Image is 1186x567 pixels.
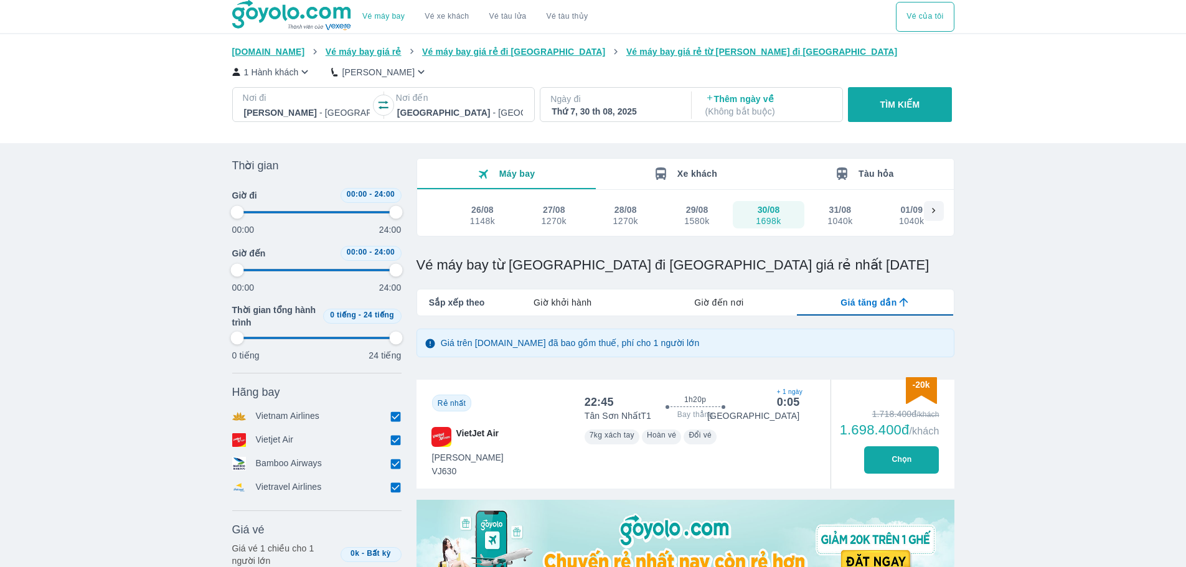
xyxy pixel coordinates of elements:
div: 30/08 [758,204,780,216]
span: 0k [351,549,359,558]
span: 24 tiếng [364,311,394,319]
span: Vé máy bay giá rẻ đi [GEOGRAPHIC_DATA] [422,47,605,57]
p: Vietjet Air [256,433,294,447]
button: TÌM KIẾM [848,87,952,122]
p: Bamboo Airways [256,457,322,471]
img: VJ [431,427,451,447]
span: 24:00 [374,190,395,199]
span: Vé máy bay giá rẻ từ [PERSON_NAME] đi [GEOGRAPHIC_DATA] [626,47,898,57]
p: Vietnam Airlines [256,410,320,423]
p: Ngày đi [550,93,679,105]
p: 24:00 [379,223,402,236]
p: TÌM KIẾM [880,98,920,111]
span: - [369,248,372,256]
span: Giá vé [232,522,265,537]
div: 1148k [470,216,495,226]
div: lab API tabs example [484,289,953,316]
span: Hãng bay [232,385,280,400]
button: Vé của tôi [896,2,954,32]
p: [PERSON_NAME] [342,66,415,78]
p: Giá vé 1 chiều cho 1 người lớn [232,542,336,567]
p: [GEOGRAPHIC_DATA] [707,410,799,422]
div: 1.718.400đ [840,408,939,420]
p: Thêm ngày về [705,93,831,118]
button: Vé tàu thủy [536,2,598,32]
button: Chọn [864,446,939,474]
span: Hoàn vé [647,431,677,439]
span: [DOMAIN_NAME] [232,47,305,57]
div: 1.698.400đ [840,423,939,438]
span: - [362,549,364,558]
span: 0 tiếng [330,311,356,319]
span: Giờ đến [232,247,266,260]
div: scrollable day and price [447,201,924,228]
span: Giờ khởi hành [534,296,591,309]
div: 22:45 [585,395,614,410]
a: Vé máy bay [362,12,405,21]
span: 00:00 [347,248,367,256]
span: Đổi vé [689,431,712,439]
span: 24:00 [374,248,395,256]
p: 24:00 [379,281,402,294]
div: 1040k [899,216,924,226]
a: Vé xe khách [425,12,469,21]
span: Thời gian [232,158,279,173]
span: VietJet Air [456,427,499,447]
span: Rẻ nhất [438,399,466,408]
p: ( Không bắt buộc ) [705,105,831,118]
p: 0 tiếng [232,349,260,362]
span: Tàu hỏa [859,169,894,179]
div: 0:05 [777,395,800,410]
span: /khách [909,426,939,436]
span: 1h20p [684,395,706,405]
div: 26/08 [471,204,494,216]
nav: breadcrumb [232,45,954,58]
div: 1698k [756,216,781,226]
div: 29/08 [686,204,708,216]
span: + 1 ngày [777,387,800,397]
div: 27/08 [543,204,565,216]
p: Vietravel Airlines [256,480,322,494]
p: Tân Sơn Nhất T1 [585,410,651,422]
span: [PERSON_NAME] [432,451,504,464]
p: Nơi đến [396,91,524,104]
div: 28/08 [614,204,637,216]
span: VJ630 [432,465,504,477]
span: -20k [912,380,930,390]
p: 00:00 [232,281,255,294]
button: [PERSON_NAME] [331,65,428,78]
p: Nơi đi [243,91,371,104]
h1: Vé máy bay từ [GEOGRAPHIC_DATA] đi [GEOGRAPHIC_DATA] giá rẻ nhất [DATE] [417,256,954,274]
div: 01/09 [900,204,923,216]
p: 24 tiếng [369,349,401,362]
a: Vé tàu lửa [479,2,537,32]
div: 31/08 [829,204,852,216]
span: Thời gian tổng hành trình [232,304,318,329]
span: Máy bay [499,169,535,179]
img: discount [906,377,937,404]
span: - [359,311,361,319]
button: 1 Hành khách [232,65,312,78]
span: Sắp xếp theo [429,296,485,309]
div: choose transportation mode [896,2,954,32]
span: Bất kỳ [367,549,391,558]
div: Thứ 7, 30 th 08, 2025 [552,105,677,118]
p: 00:00 [232,223,255,236]
span: 7kg xách tay [590,431,634,439]
div: choose transportation mode [352,2,598,32]
p: Giá trên [DOMAIN_NAME] đã bao gồm thuế, phí cho 1 người lớn [441,337,700,349]
span: 00:00 [347,190,367,199]
span: Giờ đến nơi [694,296,743,309]
div: 1580k [684,216,709,226]
span: - [369,190,372,199]
p: 1 Hành khách [244,66,299,78]
div: 1040k [827,216,852,226]
span: Vé máy bay giá rẻ [326,47,402,57]
div: 1270k [613,216,638,226]
div: 1270k [542,216,567,226]
span: Giờ đi [232,189,257,202]
span: Xe khách [677,169,717,179]
span: Giá tăng dần [840,296,897,309]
